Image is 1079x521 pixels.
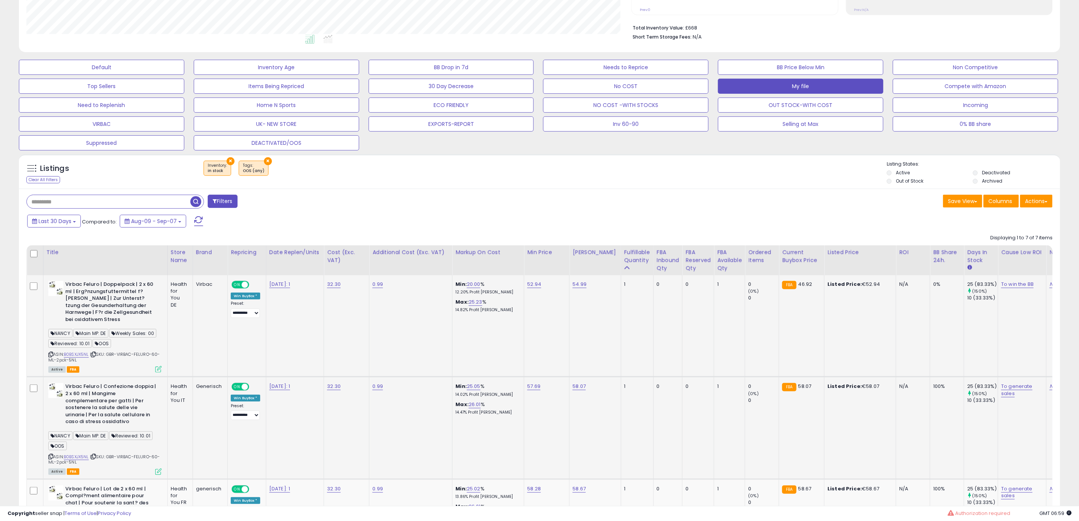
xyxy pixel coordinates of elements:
a: N/A [1050,383,1059,390]
small: (150%) [972,391,987,397]
button: Needs to Reprice [543,60,709,75]
span: 46.92 [798,281,812,288]
a: B0BSXJX5NL [64,454,89,460]
small: Prev: N/A [854,8,869,12]
button: VIRBAC [19,116,184,132]
div: 0 [657,281,677,288]
div: Store Name [171,248,190,264]
div: 0 [748,397,779,404]
th: The percentage added to the cost of goods (COGS) that forms the calculator for Min & Max prices. [452,245,524,275]
div: Fulfillable Quantity [624,248,650,264]
span: 2025-10-8 06:59 GMT [1039,510,1071,517]
button: NO COST -WITH STOCKS [543,98,709,113]
div: Title [46,248,164,256]
button: BB Price Below Min [718,60,883,75]
b: Total Inventory Value: [633,25,684,31]
th: CSV column name: cust_attr_4_Date Replen/Units [266,245,324,275]
span: | SKU: GBR-VIRBAC-FELURO-60-ML-2pck-5NL [48,454,160,465]
a: Terms of Use [65,510,97,517]
p: 14.47% Profit [PERSON_NAME] [455,410,518,415]
span: Compared to: [82,218,117,225]
span: OFF [248,282,260,288]
span: OOS [48,442,67,450]
a: 58.67 [573,485,586,493]
div: Win BuyBox * [231,293,260,299]
span: FBA [67,468,80,475]
a: B0BSXJX5NL [64,351,89,358]
div: % [455,299,518,313]
div: Cause Low ROI [1001,248,1043,256]
div: 0 [685,383,708,390]
div: 1 [624,281,648,288]
span: NANCY [48,431,73,440]
div: Days In Stock [967,248,995,264]
a: 32.30 [327,281,341,288]
b: Max: [455,298,469,305]
div: 25 (83.33%) [967,383,998,390]
a: 58.28 [527,485,541,493]
b: Listed Price: [827,485,862,492]
button: Non Competitive [893,60,1058,75]
div: ASIN: [48,281,162,372]
a: [DATE]: 1 [269,485,290,493]
small: FBA [782,281,796,289]
div: Min Price [527,248,566,256]
div: 0 [657,485,677,492]
a: 25.02 [467,485,480,493]
button: × [264,157,272,165]
div: 1 [624,485,648,492]
a: To win the BB [1001,281,1034,288]
button: Items Being Repriced [194,79,359,94]
b: Min: [455,383,467,390]
div: N/A [899,383,924,390]
a: 32.30 [327,485,341,493]
button: Top Sellers [19,79,184,94]
div: 25 (83.33%) [967,485,998,492]
img: 41Eby9KIQ1L._SL40_.jpg [48,281,63,296]
div: Additional Cost (Exc. VAT) [372,248,449,256]
small: Prev: 0 [640,8,650,12]
span: | SKU: GBR-VIRBAC-FELURO-60-ML-2pck-5NL [48,351,160,363]
button: ECO FRIENDLY [369,98,534,113]
div: Repricing [231,248,263,256]
p: 12.20% Profit [PERSON_NAME] [455,290,518,295]
div: [PERSON_NAME] [573,248,617,256]
span: Inventory : [208,163,227,174]
strong: Copyright [8,510,35,517]
b: Max: [455,401,469,408]
a: N/A [1050,485,1059,493]
button: EXPORTS-REPORT [369,116,534,132]
div: ASIN: [48,383,162,474]
button: Aug-09 - Sep-07 [120,215,186,228]
div: 10 (33.33%) [967,295,998,301]
span: Tags : [243,163,264,174]
span: FBA [67,366,80,373]
span: ON [232,384,242,390]
div: Health for You IT [171,383,187,404]
div: 0 [748,281,779,288]
div: Brand [196,248,224,256]
span: Columns [988,197,1012,205]
span: N/A [693,33,702,40]
span: Reviewed: 10.01 [109,431,153,440]
button: Last 30 Days [27,215,81,228]
button: Incoming [893,98,1058,113]
button: Filters [208,195,237,208]
img: 41Eby9KIQ1L._SL40_.jpg [48,485,63,501]
div: seller snap | | [8,510,131,517]
div: Notes [1050,248,1077,256]
div: €52.94 [827,281,890,288]
span: Last 30 Days [39,217,71,225]
div: Win BuyBox * [231,395,260,402]
b: Max: [455,503,469,510]
a: [DATE]: 1 [269,281,290,288]
span: Weekly Sales: 00 [109,329,157,338]
small: (0%) [748,493,759,499]
span: OFF [248,486,260,492]
span: All listings currently available for purchase on Amazon [48,468,66,475]
div: 0 [748,383,779,390]
a: [DATE]: 1 [269,383,290,390]
b: Min: [455,485,467,492]
div: 0 [685,281,708,288]
b: Virbac Feluro | Confezione doppia | 2 x 60 ml | Mangime complementare per gatti | Per sostenere l... [65,383,157,427]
